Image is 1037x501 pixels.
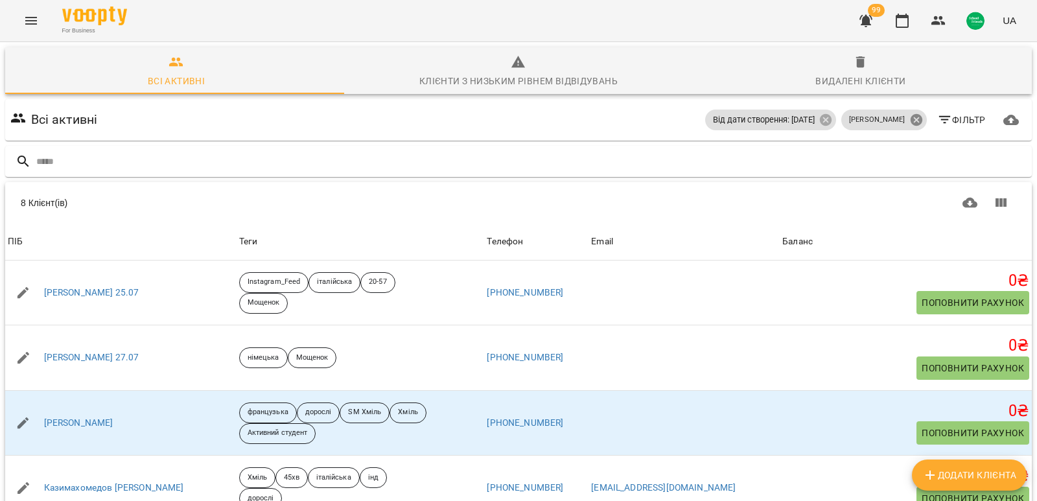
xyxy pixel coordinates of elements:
[44,351,139,364] a: [PERSON_NAME] 27.07
[239,347,288,368] div: німецька
[916,421,1029,445] button: Поповнити рахунок
[5,182,1032,224] div: Table Toolbar
[239,467,276,488] div: Хміль
[44,417,113,430] a: [PERSON_NAME]
[782,401,1029,421] h5: 0 ₴
[348,407,381,418] p: SM Хміль
[8,234,23,250] div: Sort
[284,472,299,484] p: 45хв
[8,234,23,250] div: ПІБ
[841,110,926,130] div: [PERSON_NAME]
[398,407,418,418] p: Хміль
[62,6,127,25] img: Voopty Logo
[937,112,986,128] span: Фільтр
[239,234,482,250] div: Теги
[782,466,1029,486] h5: 0 ₴
[369,277,387,288] p: 20-57
[487,482,563,493] a: [PHONE_NUMBER]
[316,472,351,484] p: італійська
[308,467,360,488] div: італійська
[955,187,986,218] button: Завантажити CSV
[239,293,288,314] div: Мощенок
[390,402,426,423] div: Хміль
[248,472,268,484] p: Хміль
[966,12,985,30] img: 46aec18d8fb3c8be1fcfeaea736b1765.png
[248,277,300,288] p: Instagram_Feed
[591,234,613,250] div: Email
[782,336,1029,356] h5: 0 ₴
[1003,14,1016,27] span: UA
[705,110,836,130] div: Від дати створення: [DATE]
[360,272,395,293] div: 20-57
[21,196,511,209] div: 8 Клієнт(ів)
[148,73,205,89] div: Всі активні
[922,360,1024,376] span: Поповнити рахунок
[16,5,47,36] button: Menu
[31,110,98,130] h6: Всі активні
[997,8,1021,32] button: UA
[44,286,139,299] a: [PERSON_NAME] 25.07
[487,234,523,250] div: Телефон
[62,27,127,35] span: For Business
[932,108,991,132] button: Фільтр
[916,356,1029,380] button: Поповнити рахунок
[44,482,184,495] a: Казимахомедов [PERSON_NAME]
[288,347,337,368] div: Мощенок
[487,234,523,250] div: Sort
[912,460,1027,491] button: Додати клієнта
[487,352,563,362] a: [PHONE_NUMBER]
[487,287,563,297] a: [PHONE_NUMBER]
[849,115,905,126] p: [PERSON_NAME]
[275,467,307,488] div: 45хв
[591,234,777,250] span: Email
[815,73,905,89] div: Видалені клієнти
[248,428,308,439] p: Активний студент
[368,472,379,484] p: інд
[591,482,736,493] a: [EMAIL_ADDRESS][DOMAIN_NAME]
[985,187,1016,218] button: Показати колонки
[487,417,563,428] a: [PHONE_NUMBER]
[248,407,288,418] p: французька
[239,402,297,423] div: французька
[296,353,329,364] p: Мощенок
[782,271,1029,291] h5: 0 ₴
[922,467,1016,483] span: Додати клієнта
[922,425,1024,441] span: Поповнити рахунок
[309,272,360,293] div: італійська
[305,407,332,418] p: дорослі
[248,353,279,364] p: німецька
[297,402,340,423] div: дорослі
[705,114,822,126] span: Від дати створення: [DATE]
[782,234,1029,250] span: Баланс
[916,291,1029,314] button: Поповнити рахунок
[487,234,586,250] span: Телефон
[782,234,813,250] div: Sort
[239,272,309,293] div: Instagram_Feed
[591,234,613,250] div: Sort
[360,467,387,488] div: інд
[340,402,390,423] div: SM Хміль
[248,297,280,309] p: Мощенок
[868,4,885,17] span: 99
[8,234,234,250] span: ПІБ
[922,295,1024,310] span: Поповнити рахунок
[419,73,618,89] div: Клієнти з низьким рівнем відвідувань
[782,234,813,250] div: Баланс
[317,277,352,288] p: італійська
[239,423,316,444] div: Активний студент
